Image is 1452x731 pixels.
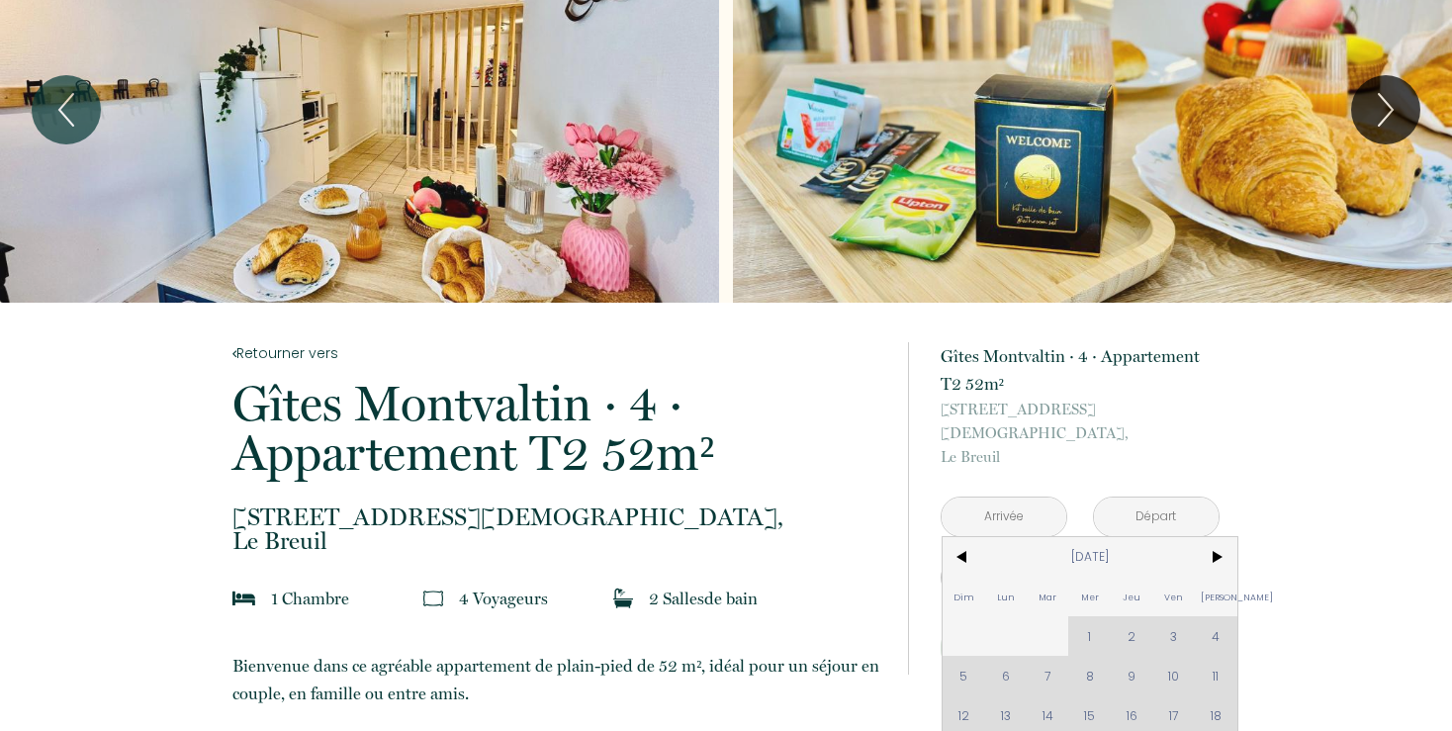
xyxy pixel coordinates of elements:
[423,589,443,608] img: guests
[941,398,1220,469] p: Le Breuil
[232,342,881,364] a: Retourner vers
[1068,577,1111,616] span: Mer
[941,342,1220,398] p: Gîtes Montvaltin · 4 · Appartement T2 52m²
[232,505,881,553] p: Le Breuil
[649,585,758,612] p: 2 Salle de bain
[942,498,1066,536] input: Arrivée
[32,75,101,144] button: Previous
[941,621,1220,675] button: Réserver
[941,398,1220,445] span: [STREET_ADDRESS][DEMOGRAPHIC_DATA],
[1111,577,1153,616] span: Jeu
[232,505,881,529] span: [STREET_ADDRESS][DEMOGRAPHIC_DATA],
[232,379,881,478] p: Gîtes Montvaltin · 4 · Appartement T2 52m²
[1094,498,1219,536] input: Départ
[232,652,881,707] p: Bienvenue dans ce agréable appartement de plain-pied de 52 m², idéal pour un séjour en couple, en...
[1027,577,1069,616] span: Mar
[1195,577,1237,616] span: [PERSON_NAME]
[943,537,985,577] span: <
[943,577,985,616] span: Dim
[1351,75,1420,144] button: Next
[541,589,548,608] span: s
[984,537,1195,577] span: [DATE]
[1195,537,1237,577] span: >
[459,585,548,612] p: 4 Voyageur
[697,589,704,608] span: s
[1153,577,1196,616] span: Ven
[984,577,1027,616] span: Lun
[271,585,349,612] p: 1 Chambre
